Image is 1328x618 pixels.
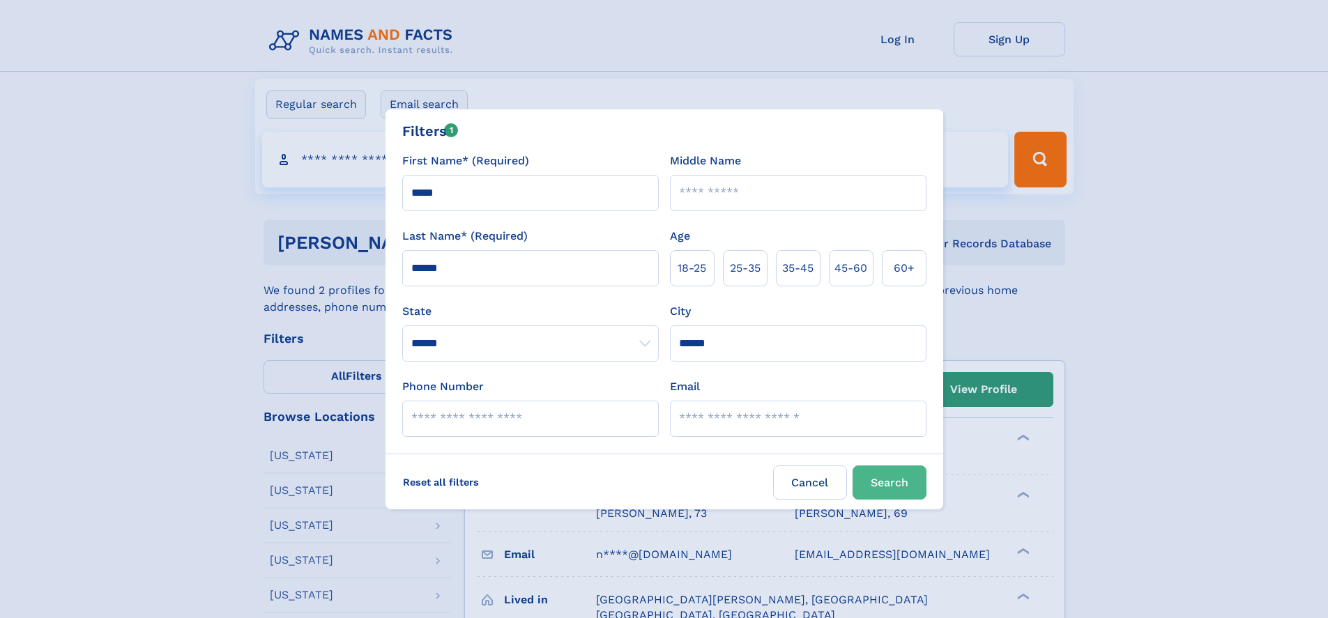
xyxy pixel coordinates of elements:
[670,303,691,320] label: City
[670,153,741,169] label: Middle Name
[853,465,926,500] button: Search
[773,465,847,500] label: Cancel
[394,465,488,499] label: Reset all filters
[402,228,528,245] label: Last Name* (Required)
[730,260,761,277] span: 25‑35
[402,153,529,169] label: First Name* (Required)
[670,378,700,395] label: Email
[894,260,915,277] span: 60+
[678,260,706,277] span: 18‑25
[834,260,867,277] span: 45‑60
[402,121,459,141] div: Filters
[670,228,690,245] label: Age
[782,260,814,277] span: 35‑45
[402,303,659,320] label: State
[402,378,484,395] label: Phone Number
